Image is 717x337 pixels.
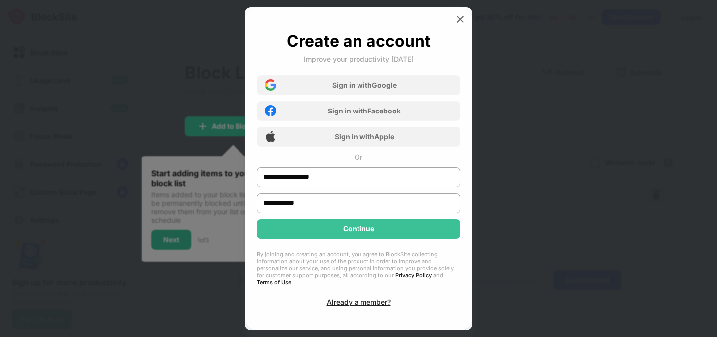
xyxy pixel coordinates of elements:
div: Already a member? [327,298,391,306]
div: Sign in with Apple [335,132,394,141]
a: Privacy Policy [395,272,432,279]
div: Continue [343,225,374,233]
div: Or [355,153,362,161]
a: Terms of Use [257,279,291,286]
div: Improve your productivity [DATE] [304,55,414,63]
div: By joining and creating an account, you agree to BlockSite collecting information about your use ... [257,251,460,286]
img: facebook-icon.png [265,105,276,116]
img: google-icon.png [265,79,276,91]
div: Sign in with Facebook [328,107,401,115]
div: Create an account [287,31,431,51]
div: Sign in with Google [332,81,397,89]
img: apple-icon.png [265,131,276,142]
